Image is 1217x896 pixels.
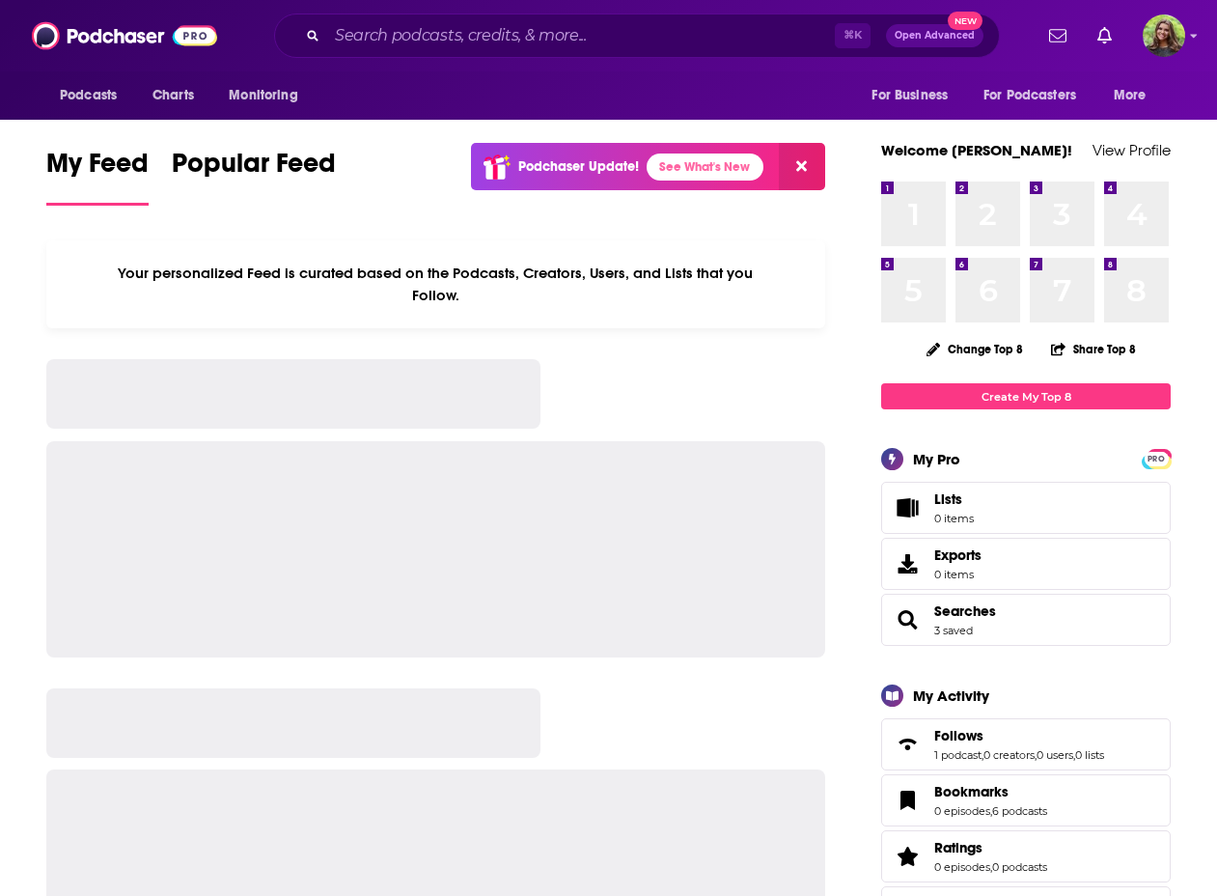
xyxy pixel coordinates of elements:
[881,718,1171,770] span: Follows
[934,783,1047,800] a: Bookmarks
[229,82,297,109] span: Monitoring
[886,24,983,47] button: Open AdvancedNew
[1075,748,1104,762] a: 0 lists
[518,158,639,175] p: Podchaser Update!
[934,727,983,744] span: Follows
[934,748,982,762] a: 1 podcast
[934,602,996,620] a: Searches
[152,82,194,109] span: Charts
[1050,330,1137,368] button: Share Top 8
[46,147,149,206] a: My Feed
[982,748,983,762] span: ,
[971,77,1104,114] button: open menu
[934,490,974,508] span: Lists
[881,538,1171,590] a: Exports
[1100,77,1171,114] button: open menu
[1035,748,1037,762] span: ,
[934,727,1104,744] a: Follows
[881,830,1171,882] span: Ratings
[895,31,975,41] span: Open Advanced
[888,494,927,521] span: Lists
[274,14,1000,58] div: Search podcasts, credits, & more...
[647,154,763,181] a: See What's New
[934,546,982,564] span: Exports
[881,482,1171,534] a: Lists
[913,686,989,705] div: My Activity
[140,77,206,114] a: Charts
[46,240,825,328] div: Your personalized Feed is curated based on the Podcasts, Creators, Users, and Lists that you Follow.
[1093,141,1171,159] a: View Profile
[46,77,142,114] button: open menu
[888,606,927,633] a: Searches
[32,17,217,54] img: Podchaser - Follow, Share and Rate Podcasts
[172,147,336,191] span: Popular Feed
[1041,19,1074,52] a: Show notifications dropdown
[835,23,871,48] span: ⌘ K
[881,141,1072,159] a: Welcome [PERSON_NAME]!
[1090,19,1120,52] a: Show notifications dropdown
[881,774,1171,826] span: Bookmarks
[913,450,960,468] div: My Pro
[215,77,322,114] button: open menu
[934,839,982,856] span: Ratings
[888,550,927,577] span: Exports
[871,82,948,109] span: For Business
[1114,82,1147,109] span: More
[888,843,927,870] a: Ratings
[992,860,1047,874] a: 0 podcasts
[327,20,835,51] input: Search podcasts, credits, & more...
[60,82,117,109] span: Podcasts
[881,594,1171,646] span: Searches
[172,147,336,206] a: Popular Feed
[934,839,1047,856] a: Ratings
[934,624,973,637] a: 3 saved
[1143,14,1185,57] img: User Profile
[1145,451,1168,465] a: PRO
[990,860,992,874] span: ,
[992,804,1047,818] a: 6 podcasts
[888,787,927,814] a: Bookmarks
[858,77,972,114] button: open menu
[1145,452,1168,466] span: PRO
[1073,748,1075,762] span: ,
[934,568,982,581] span: 0 items
[1037,748,1073,762] a: 0 users
[1143,14,1185,57] button: Show profile menu
[934,512,974,525] span: 0 items
[1143,14,1185,57] span: Logged in as reagan34226
[983,748,1035,762] a: 0 creators
[915,337,1035,361] button: Change Top 8
[990,804,992,818] span: ,
[934,783,1009,800] span: Bookmarks
[934,804,990,818] a: 0 episodes
[948,12,982,30] span: New
[46,147,149,191] span: My Feed
[983,82,1076,109] span: For Podcasters
[934,860,990,874] a: 0 episodes
[881,383,1171,409] a: Create My Top 8
[934,490,962,508] span: Lists
[888,731,927,758] a: Follows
